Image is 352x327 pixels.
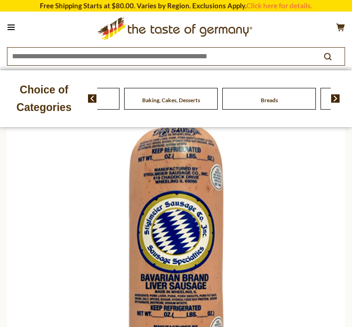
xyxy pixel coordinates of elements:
[142,97,200,104] a: Baking, Cakes, Desserts
[261,97,278,104] a: Breads
[246,1,312,10] a: Click here for details.
[88,94,97,103] img: previous arrow
[331,94,340,103] img: next arrow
